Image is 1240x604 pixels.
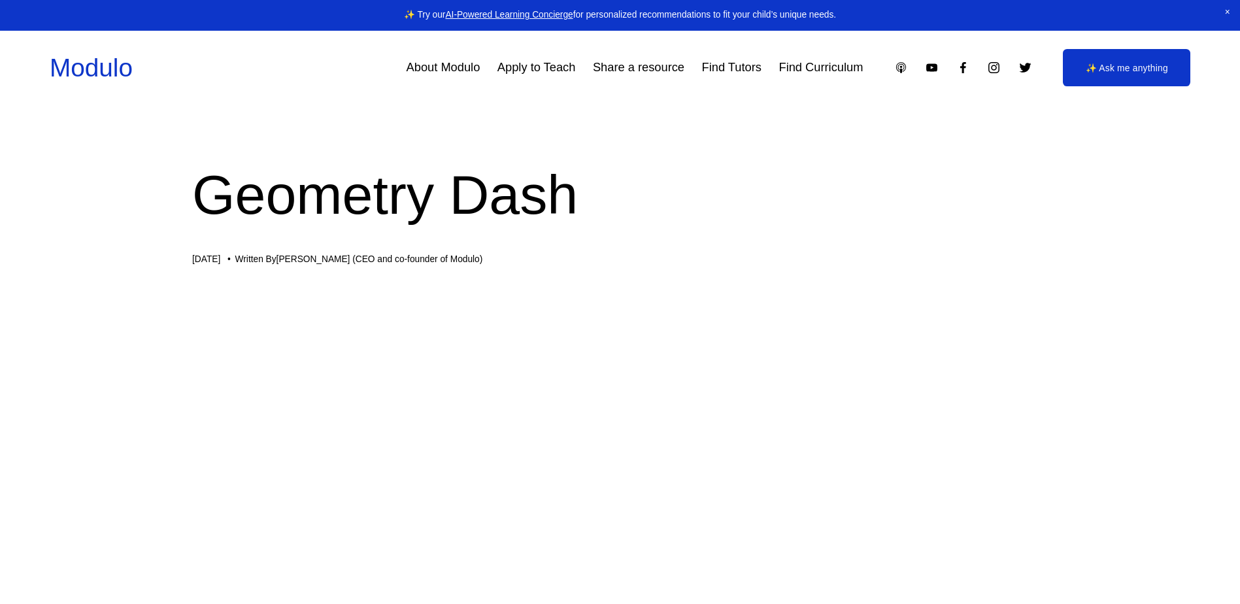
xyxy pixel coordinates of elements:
[593,56,684,80] a: Share a resource
[702,56,762,80] a: Find Tutors
[50,54,133,82] a: Modulo
[987,61,1001,75] a: Instagram
[925,61,939,75] a: YouTube
[445,10,573,20] a: AI-Powered Learning Concierge
[276,254,483,264] a: [PERSON_NAME] (CEO and co-founder of Modulo)
[407,56,480,80] a: About Modulo
[192,254,220,264] span: [DATE]
[894,61,908,75] a: Apple Podcasts
[956,61,970,75] a: Facebook
[779,56,863,80] a: Find Curriculum
[192,156,1048,233] h1: Geometry Dash
[497,56,575,80] a: Apply to Teach
[1018,61,1032,75] a: Twitter
[235,254,483,265] div: Written By
[1063,49,1190,86] a: ✨ Ask me anything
